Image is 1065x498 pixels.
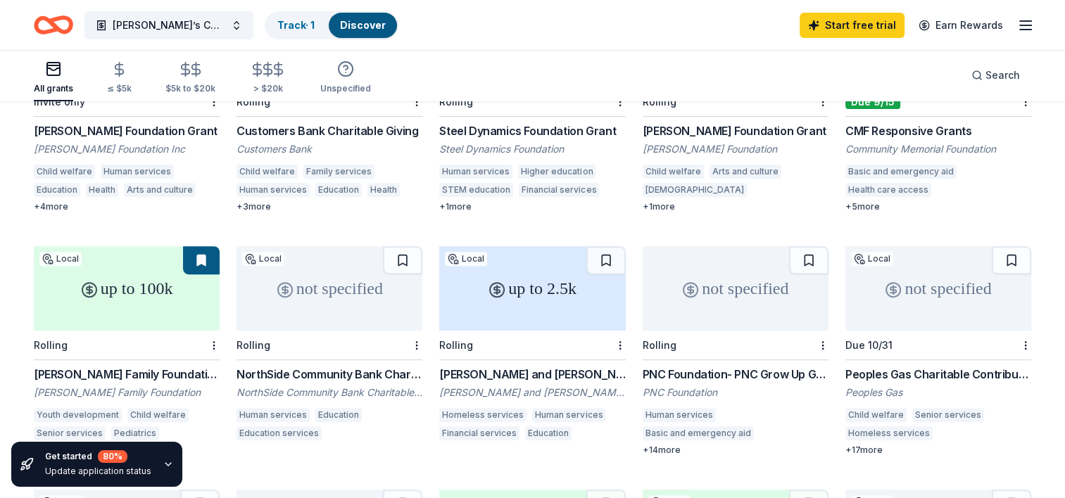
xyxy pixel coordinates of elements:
[113,17,225,34] span: [PERSON_NAME]’s Christmas
[439,246,625,331] div: up to 2.5k
[845,385,1031,400] div: Peoples Gas
[912,408,984,422] div: Senior services
[34,385,220,400] div: [PERSON_NAME] Family Foundation
[845,3,1031,212] a: up to 200kLocalDue 9/15CMF Responsive GrantsCommunity Memorial FoundationBasic and emergency aidH...
[439,3,625,212] a: not specifiedRollingSteel Dynamics Foundation GrantSteel Dynamics FoundationHuman servicesHigher ...
[643,246,828,456] a: not specifiedRollingPNC Foundation- PNC Grow Up GreatPNC FoundationHuman servicesBasic and emerge...
[237,3,422,212] a: not specifiedRollingCustomers Bank Charitable GivingCustomers BankChild welfareFamily servicesHum...
[643,408,716,422] div: Human services
[34,3,220,212] a: not specifiedInvite only[PERSON_NAME] Foundation Grant[PERSON_NAME] Foundation IncChild welfareHu...
[845,246,1031,456] a: not specifiedLocalDue 10/31Peoples Gas Charitable ContributionsPeoples GasChild welfareSenior ser...
[710,165,781,179] div: Arts and culture
[34,246,220,456] a: up to 100kLocalRolling[PERSON_NAME] Family Foundation Grant[PERSON_NAME] Family FoundationYouth d...
[39,252,82,266] div: Local
[851,252,893,266] div: Local
[643,385,828,400] div: PNC Foundation
[303,165,374,179] div: Family services
[237,246,422,445] a: not specifiedLocalRollingNorthSide Community Bank Charitable Foundation GrantNorthSide Community ...
[643,142,828,156] div: [PERSON_NAME] Foundation
[519,183,599,197] div: Financial services
[34,426,106,440] div: Senior services
[439,339,473,351] div: Rolling
[86,183,118,197] div: Health
[340,19,386,31] a: Discover
[237,201,422,212] div: + 3 more
[34,366,220,383] div: [PERSON_NAME] Family Foundation Grant
[111,426,159,440] div: Pediatrics
[107,56,132,101] button: ≤ $5k
[34,408,122,422] div: Youth development
[439,366,625,383] div: [PERSON_NAME] and [PERSON_NAME] Foundation Grant
[34,339,68,351] div: Rolling
[237,366,422,383] div: NorthSide Community Bank Charitable Foundation Grant
[34,83,73,94] div: All grants
[439,165,512,179] div: Human services
[643,445,828,456] div: + 14 more
[237,426,322,440] div: Education services
[127,408,189,422] div: Child welfare
[845,426,933,440] div: Homeless services
[439,385,625,400] div: [PERSON_NAME] and [PERSON_NAME] Foundation
[34,201,220,212] div: + 4 more
[34,246,220,331] div: up to 100k
[315,408,362,422] div: Education
[643,165,704,179] div: Child welfare
[98,450,127,463] div: 80 %
[439,96,473,108] div: Rolling
[845,445,1031,456] div: + 17 more
[249,83,286,94] div: > $20k
[107,83,132,94] div: ≤ $5k
[439,142,625,156] div: Steel Dynamics Foundation
[845,183,931,197] div: Health care access
[45,466,151,477] div: Update application status
[320,83,371,94] div: Unspecified
[367,183,400,197] div: Health
[532,408,605,422] div: Human services
[439,201,625,212] div: + 1 more
[439,122,625,139] div: Steel Dynamics Foundation Grant
[249,56,286,101] button: > $20k
[845,246,1031,331] div: not specified
[34,165,95,179] div: Child welfare
[845,201,1031,212] div: + 5 more
[985,67,1020,84] span: Search
[643,3,828,212] a: not specifiedLocalRolling[PERSON_NAME] Foundation Grant[PERSON_NAME] FoundationChild welfareArts ...
[242,252,284,266] div: Local
[439,246,625,445] a: up to 2.5kLocalRolling[PERSON_NAME] and [PERSON_NAME] Foundation Grant[PERSON_NAME] and [PERSON_N...
[84,11,253,39] button: [PERSON_NAME]’s Christmas
[643,246,828,331] div: not specified
[124,183,196,197] div: Arts and culture
[845,165,957,179] div: Basic and emergency aid
[165,56,215,101] button: $5k to $20k
[643,339,676,351] div: Rolling
[237,96,270,108] div: Rolling
[277,19,315,31] a: Track· 1
[643,183,747,197] div: [DEMOGRAPHIC_DATA]
[845,408,907,422] div: Child welfare
[518,165,595,179] div: Higher education
[800,13,905,38] a: Start free trial
[237,142,422,156] div: Customers Bank
[165,83,215,94] div: $5k to $20k
[845,142,1031,156] div: Community Memorial Foundation
[237,183,310,197] div: Human services
[643,122,828,139] div: [PERSON_NAME] Foundation Grant
[237,385,422,400] div: NorthSide Community Bank Charitable Foundation
[525,426,572,440] div: Education
[45,450,151,463] div: Get started
[237,122,422,139] div: Customers Bank Charitable Giving
[643,96,676,108] div: Rolling
[643,366,828,383] div: PNC Foundation- PNC Grow Up Great
[34,96,85,108] div: Invite only
[320,55,371,101] button: Unspecified
[315,183,362,197] div: Education
[237,246,422,331] div: not specified
[845,122,1031,139] div: CMF Responsive Grants
[34,183,80,197] div: Education
[845,94,900,109] div: Due 9/15
[960,61,1031,89] button: Search
[845,366,1031,383] div: Peoples Gas Charitable Contributions
[439,408,527,422] div: Homeless services
[643,426,754,440] div: Basic and emergency aid
[445,252,487,266] div: Local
